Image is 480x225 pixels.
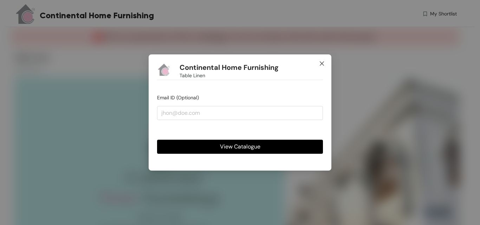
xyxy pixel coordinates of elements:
[220,142,260,151] span: View Catalogue
[180,63,279,72] h1: Continental Home Furnishing
[157,140,323,154] button: View Catalogue
[312,54,331,73] button: Close
[157,63,171,77] img: Buyer Portal
[180,72,205,79] span: Table Linen
[157,94,199,101] span: Email ID (Optional)
[157,106,323,120] input: jhon@doe.com
[319,61,325,66] span: close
